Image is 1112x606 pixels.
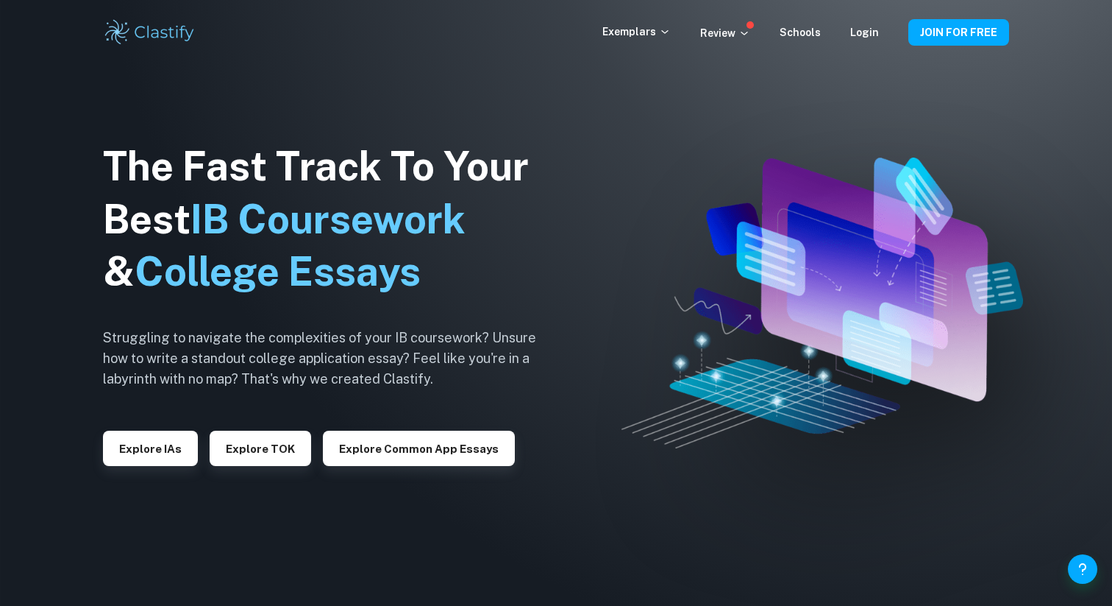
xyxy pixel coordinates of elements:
[103,431,198,466] button: Explore IAs
[850,27,879,38] a: Login
[135,248,421,295] span: College Essays
[621,158,1023,448] img: Clastify hero
[190,196,466,242] span: IB Coursework
[103,328,559,390] h6: Struggling to navigate the complexities of your IB coursework? Unsure how to write a standout col...
[210,431,311,466] button: Explore TOK
[323,441,515,455] a: Explore Common App essays
[103,18,196,47] img: Clastify logo
[103,441,198,455] a: Explore IAs
[602,24,671,40] p: Exemplars
[1068,554,1097,584] button: Help and Feedback
[780,27,821,38] a: Schools
[103,140,559,299] h1: The Fast Track To Your Best &
[700,25,750,41] p: Review
[210,441,311,455] a: Explore TOK
[908,19,1009,46] button: JOIN FOR FREE
[323,431,515,466] button: Explore Common App essays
